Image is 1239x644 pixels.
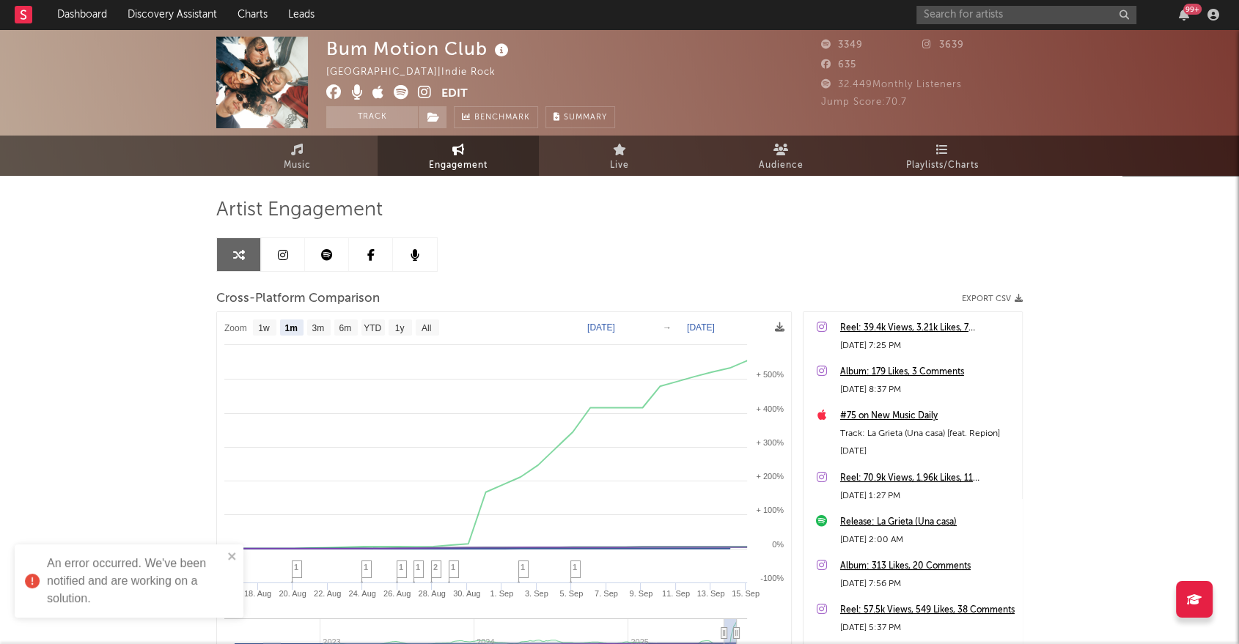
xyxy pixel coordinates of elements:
div: [DATE] 1:27 PM [840,487,1015,505]
text: [DATE] [687,322,715,333]
a: Reel: 39.4k Views, 3.21k Likes, 7 Comments [840,319,1015,337]
text: 0% [772,540,784,549]
text: 22. Aug [314,589,341,598]
a: Album: 179 Likes, 3 Comments [840,363,1015,381]
text: 7. Sep [595,589,618,598]
text: 9. Sep [630,589,653,598]
text: + 400% [756,404,784,413]
span: 1 [399,563,403,571]
text: 18. Aug [244,589,271,598]
a: Release: La Grieta (Una casa) [840,514,1015,531]
text: -100% [760,574,784,582]
a: Benchmark [454,106,538,128]
button: Summary [545,106,615,128]
a: Playlists/Charts [861,136,1023,176]
input: Search for artists [916,6,1136,24]
div: [GEOGRAPHIC_DATA] | Indie Rock [326,64,512,81]
text: All [422,323,431,333]
span: Audience [759,157,804,174]
text: 26. Aug [383,589,411,598]
text: + 100% [756,506,784,514]
text: 3m [312,323,324,333]
text: + 200% [756,472,784,481]
span: Benchmark [474,109,530,127]
span: Music [284,157,311,174]
button: Export CSV [962,295,1023,303]
text: + 500% [756,370,784,379]
div: [DATE] 8:37 PM [840,381,1015,399]
text: Zoom [224,323,247,333]
div: [DATE] [840,443,1015,460]
span: 1 [573,563,577,571]
div: Bum Motion Club [326,37,512,61]
button: close [227,550,238,564]
text: 20. Aug [279,589,306,598]
text: 13. Sep [697,589,725,598]
button: 99+ [1179,9,1189,21]
div: [DATE] 5:37 PM [840,619,1015,637]
span: 1 [451,563,455,571]
div: Track: La Grieta (Una casa) [feat. Repion] [840,425,1015,443]
span: 3349 [821,40,863,50]
span: Engagement [429,157,488,174]
text: 1y [395,323,405,333]
a: Reel: 57.5k Views, 549 Likes, 38 Comments [840,602,1015,619]
span: Cross-Platform Comparison [216,290,380,308]
text: 5. Sep [559,589,583,598]
span: Live [610,157,629,174]
span: 635 [821,60,856,70]
a: #75 on New Music Daily [840,407,1015,425]
text: 30. Aug [453,589,480,598]
a: Music [216,136,378,176]
span: Playlists/Charts [906,157,979,174]
text: 1m [284,323,297,333]
text: 6m [339,323,351,333]
text: 3. Sep [525,589,548,598]
div: [DATE] 7:25 PM [840,337,1015,355]
button: Edit [441,85,468,103]
text: 24. Aug [348,589,375,598]
span: 1 [521,563,525,571]
a: Audience [700,136,861,176]
span: Summary [564,114,607,122]
a: Live [539,136,700,176]
div: 99 + [1183,4,1202,15]
text: YTD [364,323,381,333]
span: 1 [416,563,420,571]
div: [DATE] 2:00 AM [840,531,1015,549]
span: 2 [433,563,438,571]
text: 11. Sep [662,589,690,598]
button: Track [326,106,418,128]
span: Artist Engagement [216,201,383,219]
text: [DATE] [587,322,615,333]
text: 1. Sep [490,589,513,598]
span: Jump Score: 70.7 [821,97,907,107]
span: 32.449 Monthly Listeners [821,80,962,89]
a: Engagement [378,136,539,176]
text: + 300% [756,438,784,447]
text: 28. Aug [419,589,446,598]
div: An error occurred. We've been notified and are working on a solution. [47,555,223,607]
text: 15. Sep [732,589,760,598]
text: 1w [258,323,270,333]
div: [DATE] 7:56 PM [840,575,1015,593]
a: Album: 313 Likes, 20 Comments [840,558,1015,575]
span: 1 [294,563,298,571]
a: Reel: 70.9k Views, 1.96k Likes, 11 Comments [840,470,1015,487]
span: 1 [364,563,368,571]
text: → [663,322,672,333]
span: 3639 [922,40,964,50]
